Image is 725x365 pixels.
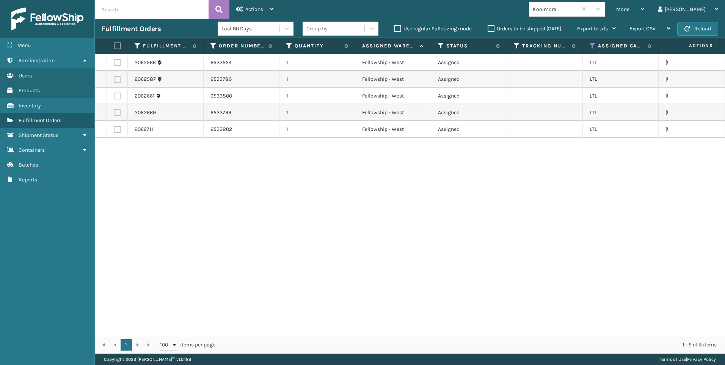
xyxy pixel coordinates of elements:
label: Fulfillment Order Id [143,42,189,49]
td: 6533554 [204,54,279,71]
span: Menu [17,42,31,49]
div: Last 90 Days [221,25,280,33]
td: 1 [279,71,355,88]
a: 2062711 [135,126,153,133]
td: 1 [279,54,355,71]
label: Assigned Carrier Service [598,42,644,49]
td: 6533789 [204,71,279,88]
label: Tracking Number [522,42,568,49]
span: Actions [665,39,718,52]
span: 100 [160,341,171,349]
img: logo [11,8,83,30]
label: Orders to be shipped [DATE] [488,25,561,32]
td: Fellowship - West [355,121,431,138]
td: 6533800 [204,88,279,104]
td: Assigned [431,54,507,71]
a: Terms of Use [660,357,686,362]
h3: Fulfillment Orders [102,24,161,33]
button: Reload [677,22,718,36]
a: 2062566 [135,59,156,66]
span: Products [19,87,40,94]
td: 1 [279,88,355,104]
td: 1 [279,104,355,121]
td: LTL [583,121,659,138]
a: 1 [121,339,132,351]
span: Fulfillment Orders [19,117,61,124]
span: Reports [19,176,37,183]
label: Quantity [295,42,341,49]
span: Containers [19,147,45,153]
a: Privacy Policy [687,357,716,362]
td: Assigned [431,71,507,88]
label: Assigned Warehouse [362,42,416,49]
label: Use regular Palletizing mode [394,25,472,32]
label: Status [446,42,492,49]
label: Order Number [219,42,265,49]
td: Fellowship - West [355,88,431,104]
a: 2062661 [135,92,155,100]
div: 1 - 5 of 5 items [226,341,717,349]
span: Mode [616,6,629,13]
td: 6533802 [204,121,279,138]
span: Inventory [19,102,41,109]
span: items per page [160,339,215,351]
span: Administration [19,57,55,64]
span: Users [19,72,32,79]
td: Fellowship - West [355,71,431,88]
td: LTL [583,54,659,71]
td: Fellowship - West [355,104,431,121]
span: Export CSV [629,25,656,32]
span: Export to .xls [577,25,608,32]
a: 2062587 [135,76,156,83]
td: Assigned [431,104,507,121]
td: Assigned [431,121,507,138]
span: Batches [19,162,38,168]
div: | [660,354,716,365]
a: 2062669 [135,109,156,116]
td: Fellowship - West [355,54,431,71]
p: Copyright 2023 [PERSON_NAME]™ v 1.0.188 [104,354,191,365]
span: Actions [245,6,263,13]
div: Koolmore [533,5,578,13]
td: LTL [583,71,659,88]
td: LTL [583,104,659,121]
td: 1 [279,121,355,138]
span: Shipment Status [19,132,58,138]
div: Group by [306,25,328,33]
td: LTL [583,88,659,104]
td: 6533799 [204,104,279,121]
td: Assigned [431,88,507,104]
